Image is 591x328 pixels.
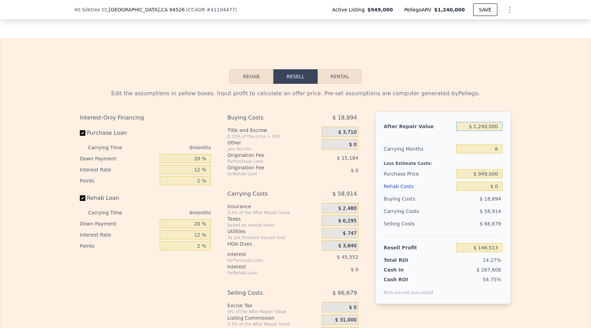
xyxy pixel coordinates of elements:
[480,209,501,214] span: $ 58,914
[384,283,433,295] div: ROIs are not annualized
[384,266,427,273] div: Cash In
[227,287,304,299] div: Selling Costs
[227,146,319,152] div: you decide!
[80,112,211,124] div: Interest-Only Financing
[88,207,133,218] div: Carrying Time
[434,7,465,12] span: $1,240,000
[80,192,157,204] label: Rehab Loan
[227,112,304,124] div: Buying Costs
[80,240,157,251] div: Points
[80,153,157,164] div: Down Payment
[227,152,304,159] div: Origination Fee
[480,196,501,202] span: $ 18,894
[160,7,185,12] span: , CA 94526
[80,175,157,186] div: Points
[88,142,133,153] div: Carrying Time
[227,164,304,171] div: Origination Fee
[227,251,304,258] div: Interest
[227,314,319,321] div: Listing Commission
[80,127,157,139] label: Purchase Loan
[80,229,157,240] div: Interest Rate
[384,218,453,230] div: Selling Costs
[351,168,358,173] span: $ 0
[384,155,503,168] div: Less Estimate Costs:
[227,215,319,222] div: Taxes
[384,180,453,193] div: Rehab Costs
[80,130,85,136] input: Purchase Loan
[384,276,433,283] div: Cash ROI
[477,267,501,273] span: $ 267,608
[227,139,319,146] div: Other
[367,6,393,13] span: $949,000
[227,134,319,139] div: 0.33% of the price + 550
[227,240,319,247] div: HOA Dues
[227,222,319,228] div: based on annual taxes
[338,205,356,212] span: $ 2,480
[227,127,319,134] div: Title and Escrow
[227,263,304,270] div: Interest
[227,302,319,309] div: Excise Tax
[186,6,237,13] div: ( )
[227,309,319,314] div: 0% of the After Repair Value
[384,257,427,264] div: Total ROI
[107,6,185,13] span: , [GEOGRAPHIC_DATA]
[473,3,497,16] button: SAVE
[483,257,501,263] span: 14.27%
[206,7,235,12] span: # 41104477
[384,241,453,254] div: Resell Profit
[384,193,453,205] div: Buying Costs
[349,142,357,148] span: $ 0
[335,317,357,323] span: $ 31,000
[227,171,304,177] div: for Rehab Loan
[337,155,358,161] span: $ 15,184
[384,143,453,155] div: Carrying Months
[227,188,304,200] div: Carrying Costs
[188,7,205,12] span: CCAOR
[227,228,319,235] div: Utilities
[483,277,501,282] span: 54.75%
[337,254,358,260] span: $ 45,552
[343,230,357,237] span: $ 747
[229,69,273,84] button: Rehab
[332,287,357,299] span: $ 66,679
[384,205,427,218] div: Carrying Costs
[338,129,356,135] span: $ 3,710
[136,142,211,153] div: 6 months
[503,3,517,17] button: Show Options
[227,210,319,215] div: 0.4% of the After Repair Value
[384,168,453,180] div: Purchase Price
[332,6,367,13] span: Active Listing
[136,207,211,218] div: 6 months
[80,195,85,201] input: Rehab Loan
[80,164,157,175] div: Interest Rate
[318,69,362,84] button: Rental
[227,321,319,327] div: 2.5% of the After Repair Value
[227,270,304,276] div: for Rehab Loan
[349,304,357,311] span: $ 0
[80,89,511,98] div: Edit the assumptions in yellow boxes. Input profit to calculate an offer price. Pre-set assumptio...
[338,218,356,224] span: $ 6,295
[227,203,319,210] div: Insurance
[74,6,107,13] span: 40 Silktree Ct
[351,267,358,272] span: $ 0
[227,159,304,164] div: for Purchase Loan
[227,235,319,240] div: 3¢ per Finished Square Foot
[80,218,157,229] div: Down Payment
[404,6,434,13] span: Pellego ARV
[384,120,453,133] div: After Repair Value
[332,112,357,124] span: $ 18,894
[338,243,356,249] span: $ 3,840
[332,188,357,200] span: $ 58,914
[480,221,501,227] span: $ 66,679
[273,69,318,84] button: Resell
[227,258,304,263] div: for Purchase Loan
